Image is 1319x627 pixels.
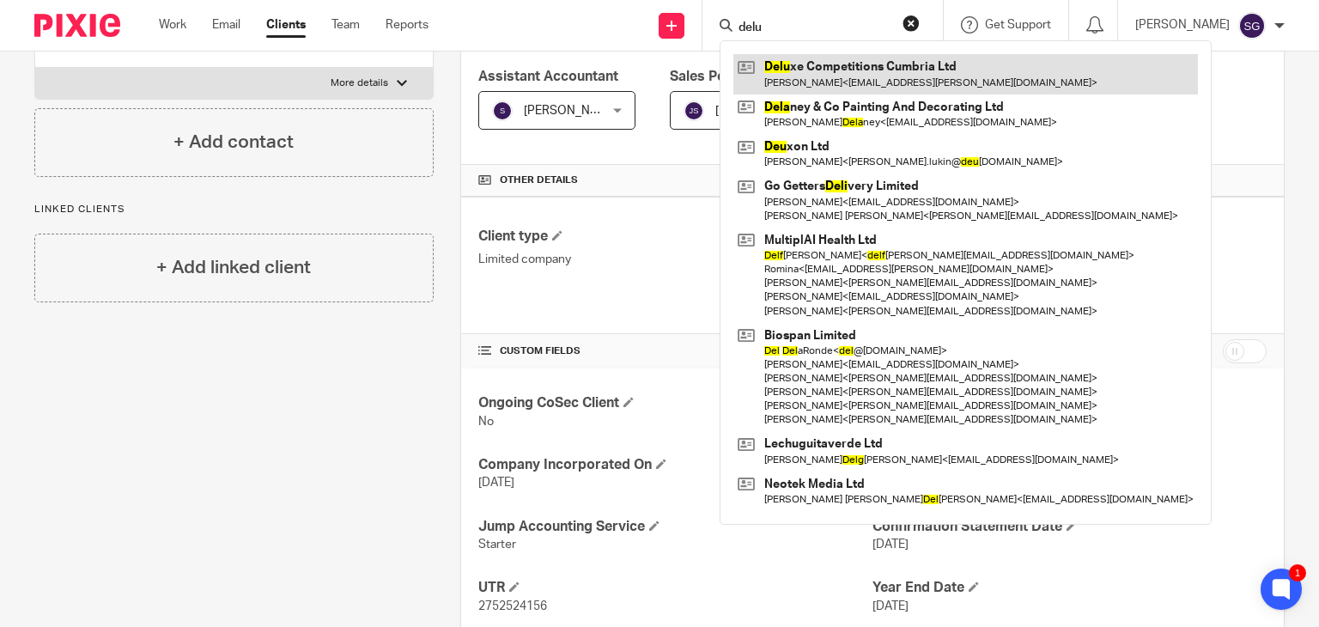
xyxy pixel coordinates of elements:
[478,416,494,428] span: No
[872,600,909,612] span: [DATE]
[903,15,920,32] button: Clear
[212,16,240,33] a: Email
[331,76,388,90] p: More details
[872,518,1267,536] h4: Confirmation Statement Date
[478,344,872,358] h4: CUSTOM FIELDS
[478,228,872,246] h4: Client type
[1135,16,1230,33] p: [PERSON_NAME]
[34,14,120,37] img: Pixie
[500,173,578,187] span: Other details
[478,600,547,612] span: 2752524156
[266,16,306,33] a: Clients
[478,477,514,489] span: [DATE]
[1289,564,1306,581] div: 1
[737,21,891,36] input: Search
[478,456,872,474] h4: Company Incorporated On
[524,105,629,117] span: [PERSON_NAME] R
[478,70,618,83] span: Assistant Accountant
[34,203,434,216] p: Linked clients
[478,518,872,536] h4: Jump Accounting Service
[478,539,516,551] span: Starter
[386,16,429,33] a: Reports
[331,16,360,33] a: Team
[872,579,1267,597] h4: Year End Date
[715,105,810,117] span: [PERSON_NAME]
[159,16,186,33] a: Work
[670,70,755,83] span: Sales Person
[872,539,909,551] span: [DATE]
[156,254,311,281] h4: + Add linked client
[492,100,513,121] img: svg%3E
[478,394,872,412] h4: Ongoing CoSec Client
[1238,12,1266,40] img: svg%3E
[985,19,1051,31] span: Get Support
[478,251,872,268] p: Limited company
[173,129,294,155] h4: + Add contact
[478,579,872,597] h4: UTR
[684,100,704,121] img: svg%3E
